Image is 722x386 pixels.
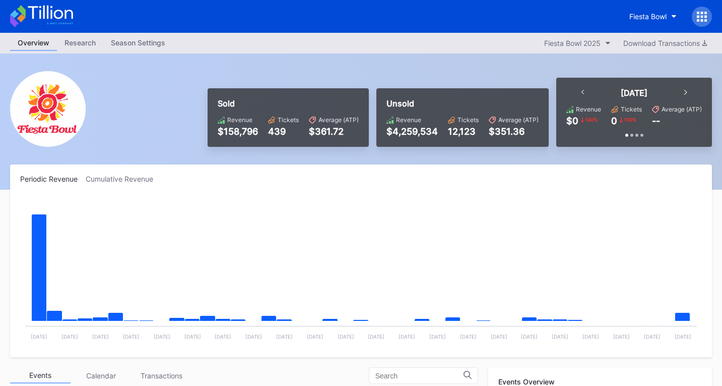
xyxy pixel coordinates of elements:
div: Season Settings [103,35,173,50]
a: Research [57,35,103,51]
text: [DATE] [582,334,599,340]
div: 12,123 [448,126,479,137]
div: Average (ATP) [498,116,539,124]
text: [DATE] [31,334,47,340]
text: [DATE] [92,334,109,340]
div: Events Overview [498,377,702,386]
div: Events [10,368,71,383]
text: [DATE] [184,334,201,340]
button: Fiesta Bowl [622,7,684,26]
div: Revenue [396,116,421,124]
div: Sold [218,98,359,108]
text: [DATE] [245,334,262,340]
div: Cumulative Revenue [86,175,161,183]
div: Revenue [227,116,252,124]
text: [DATE] [521,334,538,340]
text: [DATE] [154,334,170,340]
div: 100 % [623,116,637,124]
text: [DATE] [276,334,293,340]
a: Overview [10,35,57,51]
div: 439 [268,126,299,137]
button: Download Transactions [618,36,712,50]
div: Download Transactions [623,39,707,47]
text: [DATE] [368,334,384,340]
text: [DATE] [675,334,691,340]
div: -- [652,116,660,126]
div: Fiesta Bowl [629,12,667,21]
div: Unsold [386,98,539,108]
div: Periodic Revenue [20,175,86,183]
text: [DATE] [429,334,446,340]
text: [DATE] [644,334,661,340]
div: 0 [611,116,617,126]
img: FiestaBowl.png [10,71,86,147]
div: $158,796 [218,126,258,137]
text: [DATE] [307,334,323,340]
text: [DATE] [552,334,568,340]
div: Calendar [71,368,131,383]
button: Fiesta Bowl 2025 [539,36,616,50]
svg: Chart title [20,196,702,347]
div: Tickets [457,116,479,124]
div: Fiesta Bowl 2025 [544,39,601,47]
text: [DATE] [338,334,354,340]
div: Tickets [621,105,642,113]
div: Average (ATP) [662,105,702,113]
div: Average (ATP) [318,116,359,124]
input: Search [375,372,464,380]
a: Season Settings [103,35,173,51]
text: [DATE] [460,334,477,340]
text: [DATE] [215,334,231,340]
div: 100 % [584,116,599,124]
div: Tickets [278,116,299,124]
div: $361.72 [309,126,359,137]
text: [DATE] [613,334,630,340]
div: Revenue [576,105,601,113]
div: $351.36 [489,126,539,137]
text: [DATE] [491,334,507,340]
text: [DATE] [399,334,415,340]
div: Research [57,35,103,50]
div: [DATE] [621,88,647,98]
text: [DATE] [123,334,140,340]
div: $4,259,534 [386,126,438,137]
text: [DATE] [61,334,78,340]
div: Transactions [131,368,191,383]
div: $0 [566,116,578,126]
